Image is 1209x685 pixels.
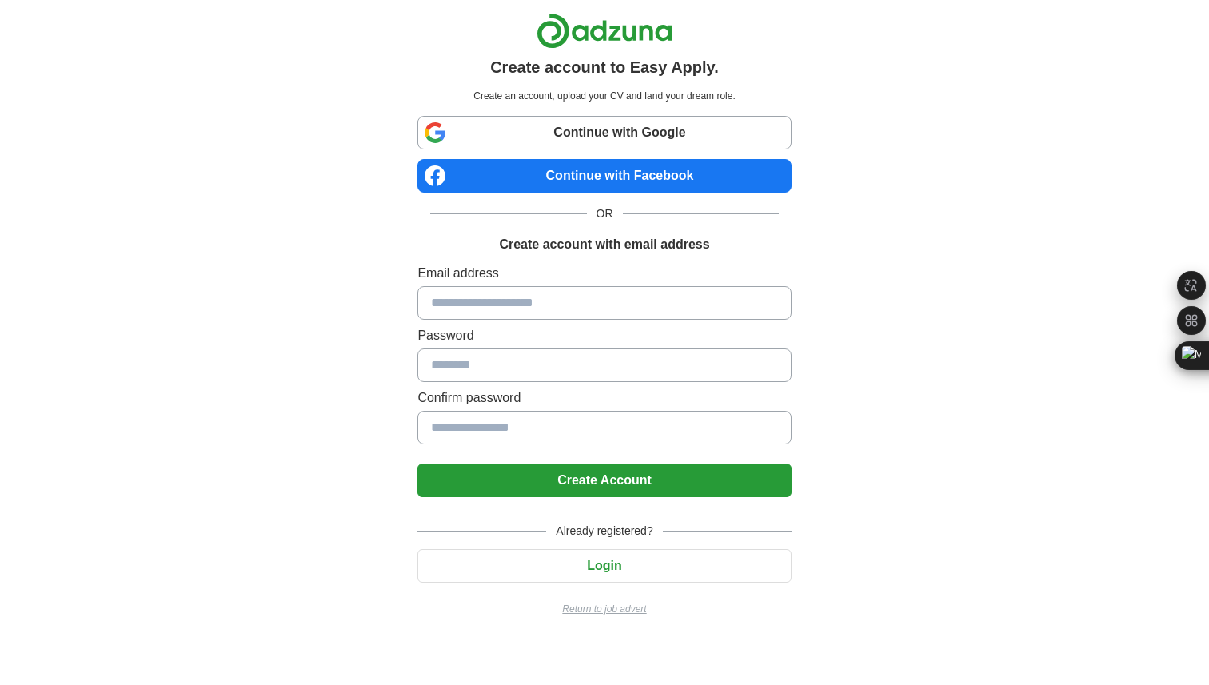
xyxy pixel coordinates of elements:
[537,13,672,49] img: Adzuna logo
[417,116,791,149] a: Continue with Google
[417,602,791,616] a: Return to job advert
[417,388,791,408] label: Confirm password
[417,159,791,193] a: Continue with Facebook
[490,55,719,79] h1: Create account to Easy Apply.
[421,89,788,103] p: Create an account, upload your CV and land your dream role.
[546,523,662,540] span: Already registered?
[417,464,791,497] button: Create Account
[417,559,791,572] a: Login
[499,235,709,254] h1: Create account with email address
[417,549,791,583] button: Login
[417,326,791,345] label: Password
[587,205,623,222] span: OR
[417,264,791,283] label: Email address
